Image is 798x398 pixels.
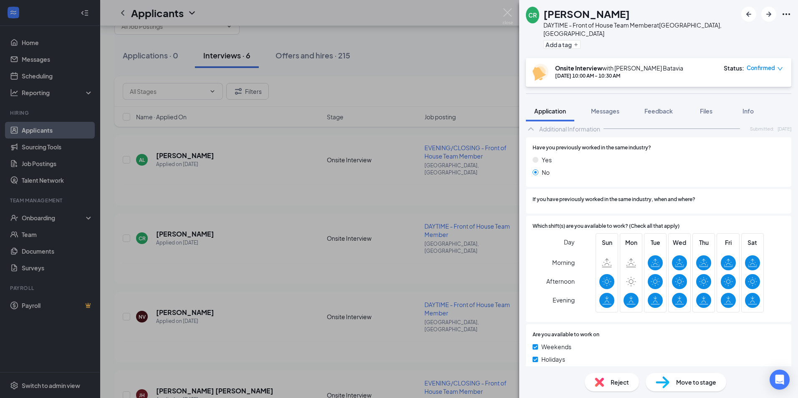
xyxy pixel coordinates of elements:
span: Weekends [541,342,571,351]
svg: ArrowRight [764,9,774,19]
button: ArrowLeftNew [741,7,756,22]
div: [DATE] 10:00 AM - 10:30 AM [555,72,683,79]
span: No [542,168,550,177]
span: down [777,66,783,72]
svg: ArrowLeftNew [744,9,754,19]
span: Which shift(s) are you available to work? (Check all that apply) [533,222,679,230]
div: Open Intercom Messenger [770,370,790,390]
span: Submitted: [750,125,774,132]
span: Are you available to work on [533,331,599,339]
b: Onsite Interview [555,64,602,72]
span: Confirmed [747,64,775,72]
span: Morning [552,255,575,270]
span: Holidays [541,355,565,364]
span: If you have previously worked in the same industry, when and where? [533,196,695,204]
div: CR [528,11,537,19]
span: Application [534,107,566,115]
span: Sat [745,238,760,247]
span: Mon [624,238,639,247]
span: Wed [672,238,687,247]
svg: Ellipses [781,9,791,19]
div: Additional Information [539,125,600,133]
div: DAYTIME - Front of House Team Member at [GEOGRAPHIC_DATA], [GEOGRAPHIC_DATA] [543,21,737,38]
div: Status : [724,64,744,72]
span: Evening [553,292,575,307]
span: Reject [611,378,629,387]
svg: ChevronUp [526,124,536,134]
span: Info [742,107,754,115]
button: ArrowRight [761,7,776,22]
span: Afternoon [546,274,575,289]
span: Tue [648,238,663,247]
span: Files [700,107,712,115]
h1: [PERSON_NAME] [543,7,630,21]
span: Fri [721,238,736,247]
button: PlusAdd a tag [543,40,581,49]
svg: Plus [573,42,578,47]
span: [DATE] [778,125,791,132]
span: Thu [696,238,711,247]
span: Feedback [644,107,673,115]
div: with [PERSON_NAME] Batavia [555,64,683,72]
span: Messages [591,107,619,115]
span: Move to stage [676,378,716,387]
span: Sun [599,238,614,247]
span: Day [564,237,575,247]
span: Yes [542,155,552,164]
span: Have you previously worked in the same industry? [533,144,651,152]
